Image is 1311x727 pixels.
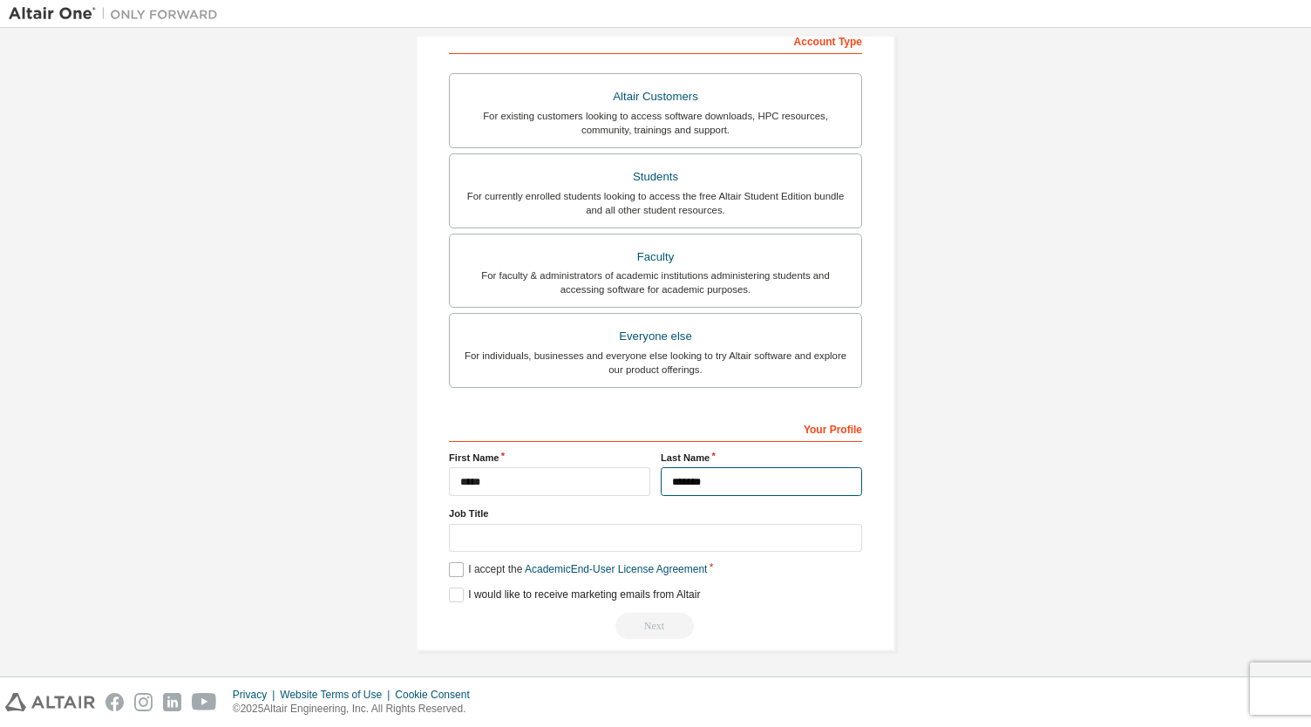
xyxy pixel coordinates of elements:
[525,563,707,575] a: Academic End-User License Agreement
[449,26,862,54] div: Account Type
[449,506,862,520] label: Job Title
[460,109,851,137] div: For existing customers looking to access software downloads, HPC resources, community, trainings ...
[9,5,227,23] img: Altair One
[233,688,280,702] div: Privacy
[105,693,124,711] img: facebook.svg
[460,165,851,189] div: Students
[449,414,862,442] div: Your Profile
[460,245,851,269] div: Faculty
[661,451,862,465] label: Last Name
[449,451,650,465] label: First Name
[449,562,707,577] label: I accept the
[449,613,862,639] div: Read and acccept EULA to continue
[460,268,851,296] div: For faculty & administrators of academic institutions administering students and accessing softwa...
[280,688,395,702] div: Website Terms of Use
[233,702,480,717] p: © 2025 Altair Engineering, Inc. All Rights Reserved.
[460,85,851,109] div: Altair Customers
[460,324,851,349] div: Everyone else
[163,693,181,711] img: linkedin.svg
[192,693,217,711] img: youtube.svg
[5,693,95,711] img: altair_logo.svg
[449,588,700,602] label: I would like to receive marketing emails from Altair
[395,688,479,702] div: Cookie Consent
[134,693,153,711] img: instagram.svg
[460,349,851,377] div: For individuals, businesses and everyone else looking to try Altair software and explore our prod...
[460,189,851,217] div: For currently enrolled students looking to access the free Altair Student Edition bundle and all ...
